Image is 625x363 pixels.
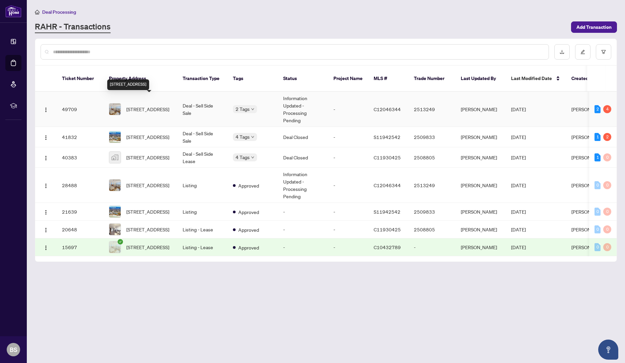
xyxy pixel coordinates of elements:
[57,238,104,256] td: 15697
[43,107,49,113] img: Logo
[596,44,611,60] button: filter
[374,209,400,215] span: S11942542
[511,106,526,112] span: [DATE]
[571,182,608,188] span: [PERSON_NAME]
[374,244,401,250] span: C10432789
[560,50,564,54] span: download
[374,134,400,140] span: S11942542
[236,133,250,141] span: 4 Tags
[595,225,601,233] div: 0
[575,44,590,60] button: edit
[580,50,585,54] span: edit
[109,241,121,253] img: thumbnail-img
[554,44,570,60] button: download
[109,152,121,163] img: thumbnail-img
[409,238,455,256] td: -
[57,66,104,92] th: Ticket Number
[126,154,169,161] span: [STREET_ADDRESS]
[374,106,401,112] span: C12046344
[177,203,228,221] td: Listing
[177,238,228,256] td: Listing - Lease
[511,182,526,188] span: [DATE]
[57,92,104,127] td: 49709
[374,226,401,232] span: C11930425
[238,244,259,251] span: Approved
[566,66,606,92] th: Created By
[328,147,368,168] td: -
[41,224,51,235] button: Logo
[238,182,259,189] span: Approved
[104,66,177,92] th: Property Address
[41,180,51,191] button: Logo
[374,182,401,188] span: C12046344
[278,221,328,238] td: -
[455,238,506,256] td: [PERSON_NAME]
[10,345,17,354] span: BS
[109,206,121,217] img: thumbnail-img
[109,179,121,191] img: thumbnail-img
[455,221,506,238] td: [PERSON_NAME]
[43,227,49,233] img: Logo
[328,66,368,92] th: Project Name
[595,153,601,161] div: 1
[43,210,49,215] img: Logo
[328,221,368,238] td: -
[278,168,328,203] td: Information Updated - Processing Pending
[598,340,618,360] button: Open asap
[595,133,601,141] div: 1
[455,92,506,127] td: [PERSON_NAME]
[571,106,608,112] span: [PERSON_NAME]
[511,75,552,82] span: Last Modified Date
[251,107,254,111] span: down
[455,203,506,221] td: [PERSON_NAME]
[118,239,123,244] span: check-circle
[511,226,526,232] span: [DATE]
[177,66,228,92] th: Transaction Type
[177,221,228,238] td: Listing - Lease
[126,226,169,233] span: [STREET_ADDRESS]
[455,168,506,203] td: [PERSON_NAME]
[278,147,328,168] td: Deal Closed
[43,135,49,140] img: Logo
[409,168,455,203] td: 2513249
[177,127,228,147] td: Deal - Sell Side Sale
[107,79,149,90] div: [STREET_ADDRESS]
[603,181,611,189] div: 0
[409,147,455,168] td: 2508805
[603,208,611,216] div: 0
[409,92,455,127] td: 2513249
[278,127,328,147] td: Deal Closed
[41,242,51,252] button: Logo
[109,131,121,143] img: thumbnail-img
[603,153,611,161] div: 0
[603,225,611,233] div: 0
[511,244,526,250] span: [DATE]
[238,208,259,216] span: Approved
[455,127,506,147] td: [PERSON_NAME]
[43,245,49,250] img: Logo
[328,238,368,256] td: -
[109,224,121,235] img: thumbnail-img
[42,9,76,15] span: Deal Processing
[576,22,612,32] span: Add Transaction
[278,92,328,127] td: Information Updated - Processing Pending
[278,66,328,92] th: Status
[126,105,169,113] span: [STREET_ADDRESS]
[511,209,526,215] span: [DATE]
[251,156,254,159] span: down
[571,154,608,160] span: [PERSON_NAME]
[368,66,409,92] th: MLS #
[41,206,51,217] button: Logo
[571,134,608,140] span: [PERSON_NAME]
[41,132,51,142] button: Logo
[511,134,526,140] span: [DATE]
[43,183,49,189] img: Logo
[409,203,455,221] td: 2509833
[506,66,566,92] th: Last Modified Date
[455,66,506,92] th: Last Updated By
[571,244,608,250] span: [PERSON_NAME]
[109,103,121,115] img: thumbnail-img
[35,21,111,33] a: RAHR - Transactions
[278,238,328,256] td: -
[236,105,250,113] span: 2 Tags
